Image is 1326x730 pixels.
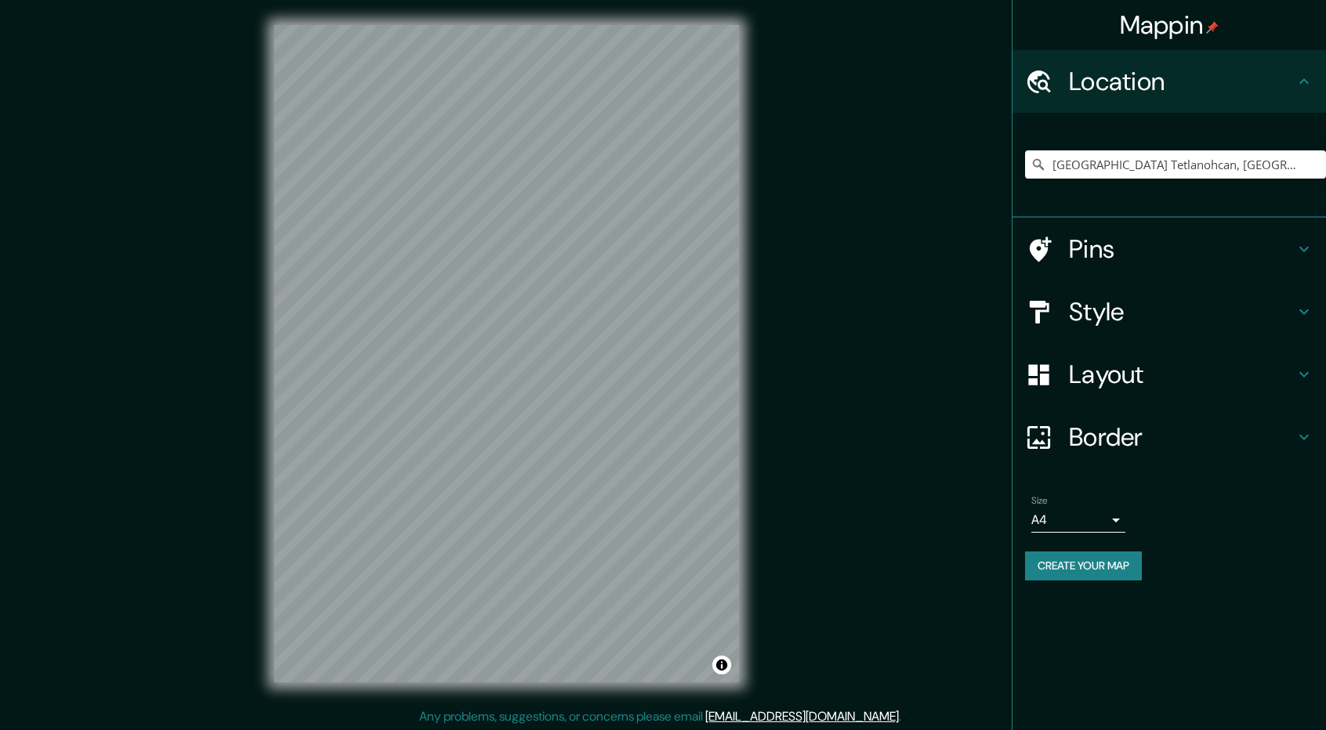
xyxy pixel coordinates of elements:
[1069,296,1295,327] h4: Style
[1025,551,1142,580] button: Create your map
[712,656,731,674] button: Toggle attribution
[1025,150,1326,179] input: Pick your city or area
[1069,359,1295,390] h4: Layout
[1013,280,1326,343] div: Style
[1013,50,1326,113] div: Location
[1013,406,1326,468] div: Border
[904,707,907,726] div: .
[1069,421,1295,453] h4: Border
[1031,494,1048,508] label: Size
[419,707,901,726] p: Any problems, suggestions, or concerns please email .
[1069,66,1295,97] h4: Location
[901,707,904,726] div: .
[1031,508,1125,533] div: A4
[1206,21,1219,34] img: pin-icon.png
[1069,233,1295,265] h4: Pins
[1013,218,1326,280] div: Pins
[1120,9,1219,41] h4: Mappin
[705,708,899,725] a: [EMAIL_ADDRESS][DOMAIN_NAME]
[1013,343,1326,406] div: Layout
[274,25,739,682] canvas: Map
